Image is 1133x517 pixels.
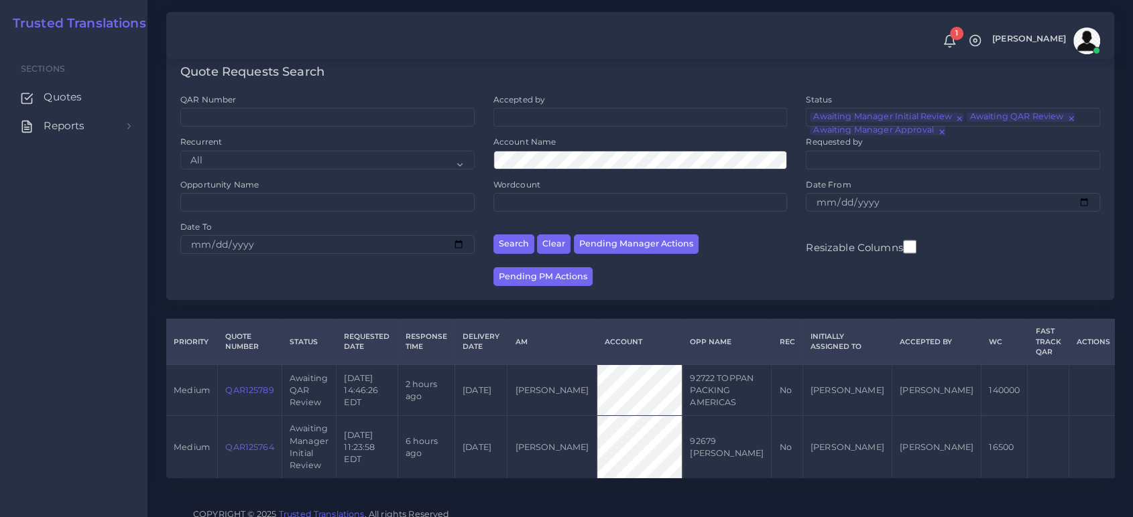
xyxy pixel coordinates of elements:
[574,234,699,254] button: Pending Manager Actions
[337,364,398,415] td: [DATE] 14:46:26 EDT
[493,136,556,147] label: Account Name
[1069,319,1118,365] th: Actions
[1028,319,1069,365] th: Fast Track QAR
[180,179,259,190] label: Opportunity Name
[802,364,892,415] td: [PERSON_NAME]
[455,364,507,415] td: [DATE]
[455,319,507,365] th: Delivery Date
[493,179,540,190] label: Wordcount
[174,385,210,395] span: medium
[10,112,137,140] a: Reports
[174,442,210,452] span: medium
[802,416,892,479] td: [PERSON_NAME]
[892,416,981,479] td: [PERSON_NAME]
[180,94,236,105] label: QAR Number
[282,364,336,415] td: Awaiting QAR Review
[682,416,772,479] td: 92679 [PERSON_NAME]
[772,416,802,479] td: No
[508,319,597,365] th: AM
[992,35,1066,44] span: [PERSON_NAME]
[1073,27,1100,54] img: avatar
[892,364,981,415] td: [PERSON_NAME]
[21,64,65,74] span: Sections
[981,319,1028,365] th: WC
[806,238,916,255] label: Resizable Columns
[892,319,981,365] th: Accepted by
[981,364,1028,415] td: 140000
[493,234,534,254] button: Search
[537,234,571,254] button: Clear
[981,416,1028,479] td: 16500
[508,416,597,479] td: [PERSON_NAME]
[493,267,593,287] button: Pending PM Actions
[938,34,961,48] a: 1
[337,416,398,479] td: [DATE] 11:23:58 EDT
[772,319,802,365] th: REC
[682,364,772,415] td: 92722 TOPPAN PACKING AMERICAS
[44,119,84,133] span: Reports
[802,319,892,365] th: Initially Assigned to
[398,319,455,365] th: Response Time
[44,90,82,104] span: Quotes
[508,364,597,415] td: [PERSON_NAME]
[810,126,945,135] li: Awaiting Manager Approval
[806,179,851,190] label: Date From
[772,364,802,415] td: No
[806,94,832,105] label: Status
[398,364,455,415] td: 2 hours ago
[180,65,324,80] h4: Quote Requests Search
[180,221,212,232] label: Date To
[218,319,282,365] th: Quote Number
[225,385,274,395] a: QAR125789
[455,416,507,479] td: [DATE]
[398,416,455,479] td: 6 hours ago
[903,238,916,255] input: Resizable Columns
[225,442,274,452] a: QAR125764
[337,319,398,365] th: Requested Date
[282,319,336,365] th: Status
[810,113,963,122] li: Awaiting Manager Initial Review
[806,136,863,147] label: Requested by
[597,319,682,365] th: Account
[3,16,146,31] a: Trusted Translations
[166,319,218,365] th: Priority
[282,416,336,479] td: Awaiting Manager Initial Review
[950,27,963,40] span: 1
[682,319,772,365] th: Opp Name
[967,113,1075,122] li: Awaiting QAR Review
[180,136,222,147] label: Recurrent
[493,94,546,105] label: Accepted by
[10,83,137,111] a: Quotes
[986,27,1105,54] a: [PERSON_NAME]avatar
